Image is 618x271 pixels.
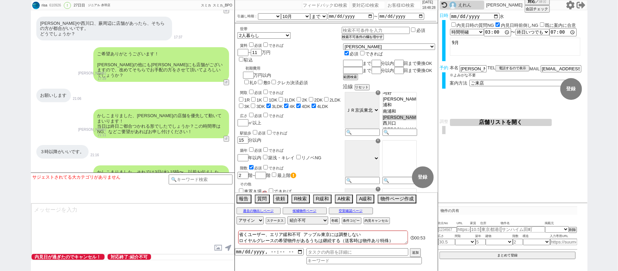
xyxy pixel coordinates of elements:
div: かしこまりました、それでは3日(水) 15時〜、以前お伝えした[PERSON_NAME]店で調整に動いてまいりますね！ 手配にあたりましてお名前、お電話番号、メールアドレスをいただけますと幸いです！ [93,165,229,195]
span: 築年 [475,234,486,239]
label: できれば [262,166,284,170]
div: 年以内 [238,146,342,161]
label: できれば [262,114,284,118]
span: 掲載元 [545,221,554,226]
span: 00:53 [414,235,426,240]
div: 階数 [240,164,342,171]
option: 浦和 [382,102,416,108]
span: 沿線 [343,84,353,89]
button: 登録 [412,166,434,188]
p: 17:39 [78,76,106,82]
button: ↺ [224,136,229,142]
span: 必須 [258,131,266,135]
input: お客様ID検索 [387,1,421,9]
label: 1LDK [284,97,295,103]
span: 入力専用URL [550,234,577,239]
div: 世帯 [240,26,342,32]
option: [PERSON_NAME] [382,115,416,120]
label: 1DK [269,97,277,103]
button: R緩和 [313,195,332,203]
span: 住所 [481,221,501,226]
div: ㎡以上 [238,112,342,126]
div: えれん [458,2,483,8]
div: 610926 [47,3,62,8]
span: TEL [488,65,496,70]
button: 登録 [560,78,582,100]
span: 本名 [450,65,459,72]
input: 🔍 [345,177,380,184]
button: 条件コピー [342,217,361,224]
button: 店舗リストを開く [450,119,552,126]
span: 調整 [439,119,448,124]
label: 3K [244,104,250,109]
label: 車置き場🚗 [238,189,267,194]
label: 3DK [256,104,265,109]
span: スミカ [201,3,211,7]
div: サジェストされてる大カテゴリがありません [33,175,169,180]
label: 引越し時期： [238,14,258,19]
div: 賃料 [240,41,284,48]
span: 必須 [255,166,262,170]
option: 西川口 [382,120,416,127]
span: 回まで乗換OK [404,61,432,66]
button: R検索 [292,195,310,203]
input: できれば [263,165,268,169]
button: 追加 [410,248,421,257]
div: 駅徒歩 [240,129,342,136]
label: できれば [262,43,284,48]
label: 〜 [374,15,378,18]
p: [PERSON_NAME] [486,2,523,8]
span: 物件名 [501,221,545,226]
div: ３時以降がいいです。 [36,145,89,159]
span: 家賃 [470,221,481,226]
button: 冬眠 [330,217,340,224]
span: 吹出No [438,221,457,226]
div: まで 分以内 [343,60,435,67]
div: かしこまりました、[PERSON_NAME]の店舗を優先して動いてまいります！ 当日は終日ご都合つかれる形でしたでしょうか？この時間帯はNG、などご要望があればお申し付けください！ [93,109,229,138]
div: 築年 [240,146,342,153]
input: サンハイム田町 [501,226,545,233]
span: 水 [500,14,504,19]
span: 広さ [438,234,455,239]
label: 築浅・キレイ [268,155,295,160]
div: ~ 万円 [238,39,284,63]
input: できれば [263,90,268,94]
div: ☓ [376,187,380,192]
button: 会話チェック [525,5,550,13]
label: できれば [262,91,284,95]
option: [PERSON_NAME] [382,127,416,132]
label: できれば [359,51,383,56]
label: 3LDK [272,104,283,109]
p: その他 [240,182,342,187]
span: 必須 [255,43,262,48]
span: 構造 [523,234,550,239]
input: 検索不可条件を入力 [342,27,410,34]
button: ↺ [224,79,229,85]
button: A検索 [335,195,353,203]
p: 物件の共有 [438,206,577,215]
span: 必須 [350,51,359,56]
input: できれば [360,51,364,55]
label: 礼0 [250,80,257,85]
div: 間取 [240,89,342,95]
input: キーワード [306,257,422,264]
label: できれば [262,148,284,152]
button: まとめて登録 [439,252,576,259]
input: 10.5 [470,226,481,233]
label: 既に案内に合意 [545,23,576,28]
option: [PERSON_NAME] [382,96,416,102]
button: 物件ページ作成 [378,195,416,203]
p: 17:37 [174,35,183,40]
p: [PERSON_NAME] [78,71,106,76]
button: 範囲検索 [343,74,358,80]
span: ※よみがな不要 [450,73,476,77]
label: 最上階 [277,173,296,178]
button: 検索不可条件の欄を増やす [342,34,384,40]
span: スミカ_BPO [213,3,232,7]
button: 報告 [237,195,251,203]
span: 必須 [255,148,262,152]
input: https://suumo.jp/chintai/jnc_000022489271 [457,226,470,233]
button: 依頼 [273,195,288,203]
label: 内見日時の質問NG [457,23,494,28]
input: タスクの内容を詳細に [306,248,408,256]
